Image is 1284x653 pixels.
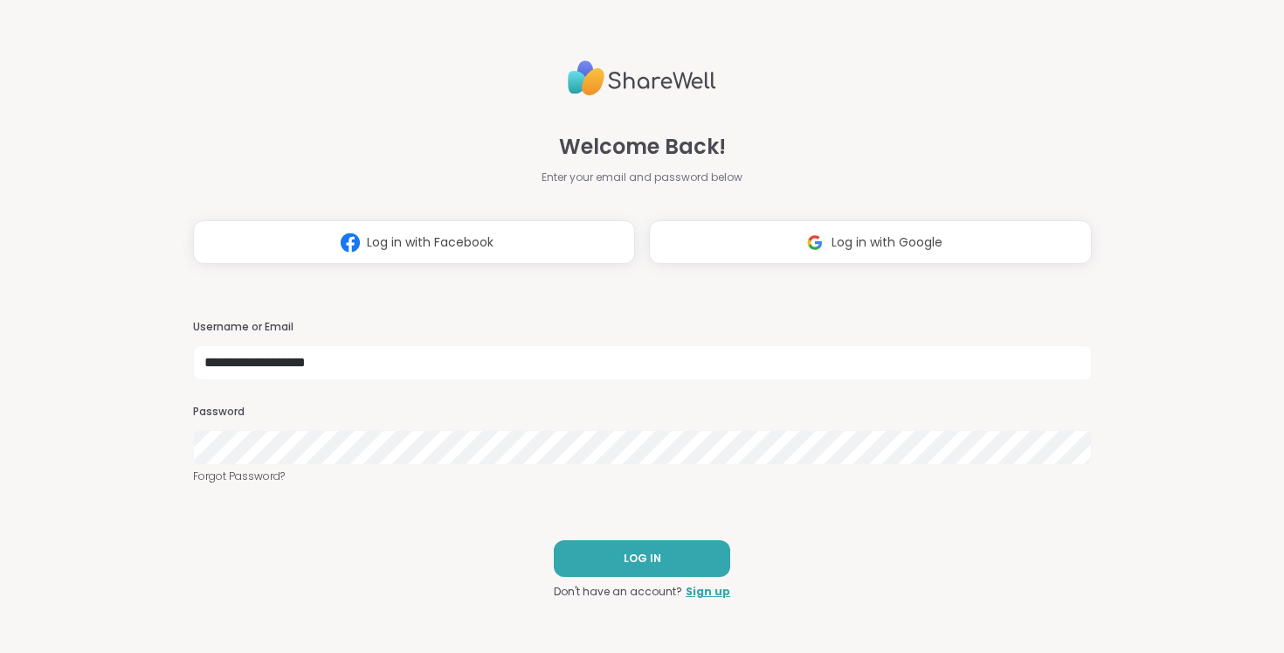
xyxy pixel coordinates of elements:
img: ShareWell Logomark [798,226,832,259]
span: Don't have an account? [554,584,682,600]
a: Sign up [686,584,730,600]
span: Log in with Facebook [367,233,494,252]
img: ShareWell Logo [568,53,716,103]
img: ShareWell Logomark [334,226,367,259]
span: Enter your email and password below [542,170,742,185]
button: Log in with Google [649,220,1092,264]
button: Log in with Facebook [193,220,636,264]
button: LOG IN [554,540,730,577]
span: LOG IN [624,551,661,566]
a: Forgot Password? [193,469,1092,484]
span: Welcome Back! [559,131,726,163]
span: Log in with Google [832,233,942,252]
h3: Username or Email [193,320,1092,335]
h3: Password [193,405,1092,420]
